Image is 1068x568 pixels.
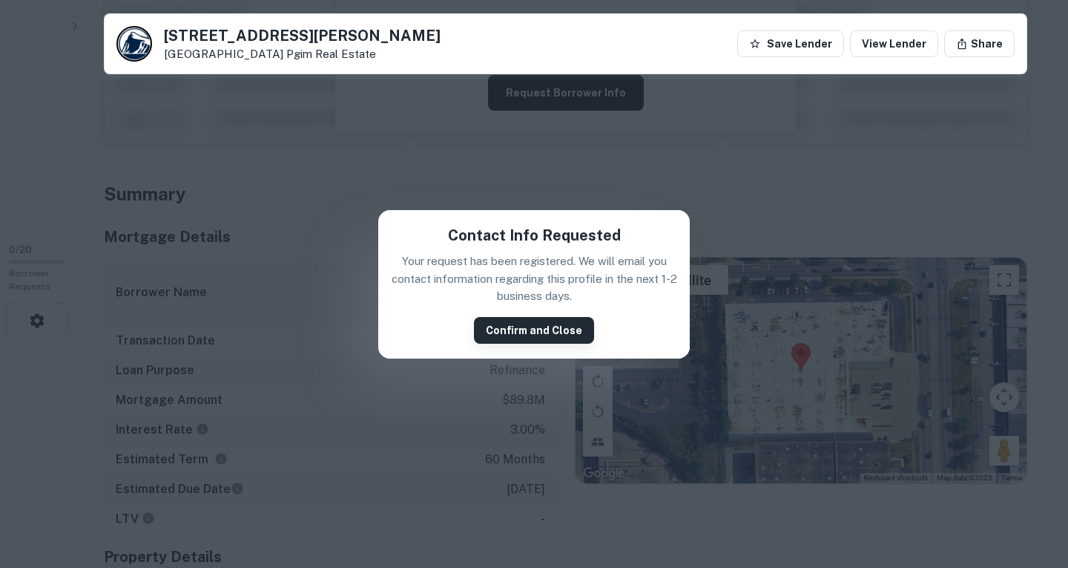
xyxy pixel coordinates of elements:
[994,449,1068,520] iframe: Chat Widget
[944,30,1015,57] button: Share
[737,30,844,57] button: Save Lender
[164,48,441,61] p: [GEOGRAPHIC_DATA]
[390,252,678,305] p: Your request has been registered. We will email you contact information regarding this profile in...
[474,317,594,344] button: Confirm and Close
[286,48,376,60] a: Pgim Real Estate
[164,28,441,43] h5: [STREET_ADDRESS][PERSON_NAME]
[448,224,621,247] h5: Contact Info Requested
[850,30,938,57] a: View Lender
